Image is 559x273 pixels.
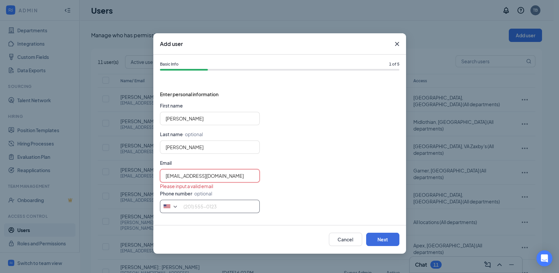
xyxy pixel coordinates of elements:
div: Please input a valid email [160,182,399,190]
button: Next [366,233,399,246]
h3: Add user [160,40,183,48]
button: Cancel [329,233,362,246]
span: Last name [160,131,183,137]
span: 1 of 5 [389,61,399,68]
span: First name [160,103,183,109]
span: Basic Info [160,61,179,68]
div: United States: +1 [160,200,182,213]
span: · optional [183,131,203,137]
span: Email [160,160,172,166]
span: Enter personal information [160,91,399,98]
button: Close [388,33,406,55]
svg: Cross [393,40,401,48]
span: Phone number [160,190,192,196]
div: Open Intercom Messenger [536,250,552,266]
input: (201) 555-0123 [160,200,260,213]
span: · optional [192,190,212,196]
